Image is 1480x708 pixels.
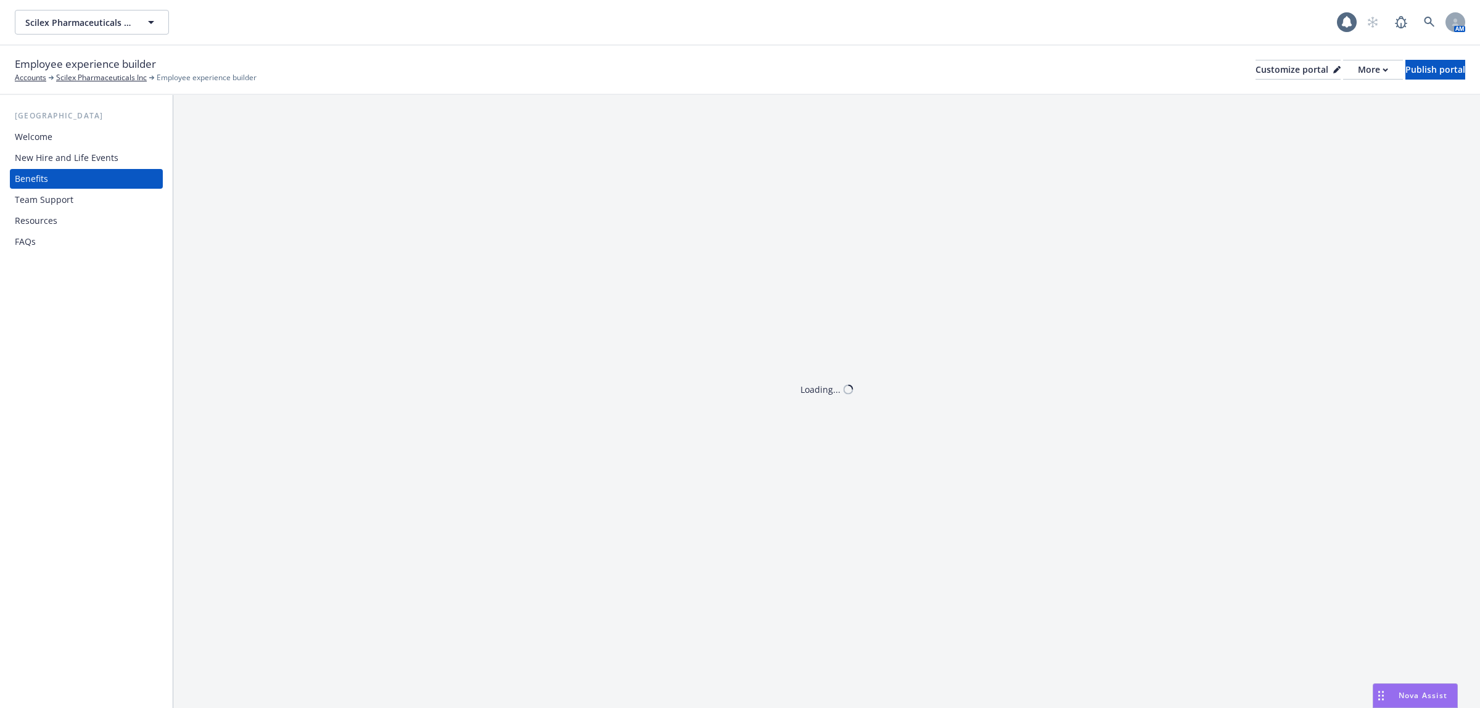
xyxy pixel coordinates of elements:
div: [GEOGRAPHIC_DATA] [10,110,163,122]
div: Team Support [15,190,73,210]
span: Employee experience builder [15,56,156,72]
div: FAQs [15,232,36,252]
div: Benefits [15,169,48,189]
a: New Hire and Life Events [10,148,163,168]
span: Nova Assist [1399,690,1447,701]
div: Welcome [15,127,52,147]
div: Drag to move [1373,684,1389,707]
a: Report a Bug [1389,10,1413,35]
a: Scilex Pharmaceuticals Inc [56,72,147,83]
button: Customize portal [1256,60,1341,80]
span: Scilex Pharmaceuticals Inc [25,16,132,29]
a: Welcome [10,127,163,147]
button: Scilex Pharmaceuticals Inc [15,10,169,35]
a: FAQs [10,232,163,252]
div: More [1358,60,1388,79]
button: Nova Assist [1373,683,1458,708]
button: Publish portal [1405,60,1465,80]
div: New Hire and Life Events [15,148,118,168]
div: Publish portal [1405,60,1465,79]
a: Start snowing [1360,10,1385,35]
a: Resources [10,211,163,231]
a: Team Support [10,190,163,210]
button: More [1343,60,1403,80]
div: Loading... [800,383,841,396]
div: Resources [15,211,57,231]
a: Accounts [15,72,46,83]
div: Customize portal [1256,60,1341,79]
a: Search [1417,10,1442,35]
a: Benefits [10,169,163,189]
span: Employee experience builder [157,72,257,83]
